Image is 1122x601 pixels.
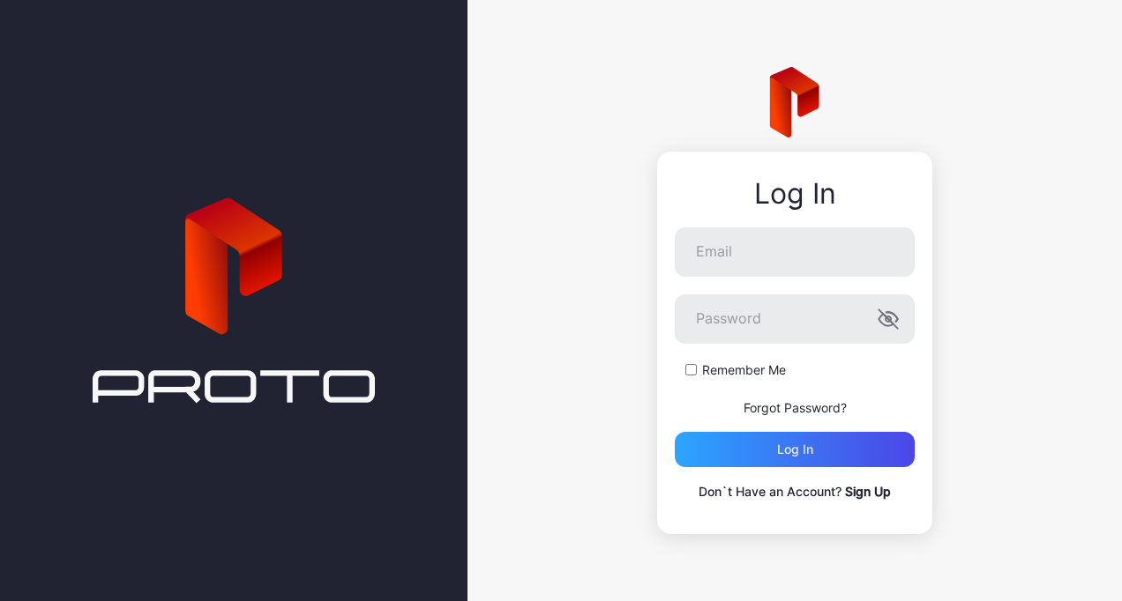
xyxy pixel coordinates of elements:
[777,442,813,456] div: Log in
[675,432,915,467] button: Log in
[845,484,891,499] a: Sign Up
[675,294,915,344] input: Password
[675,178,915,210] div: Log In
[744,400,847,415] a: Forgot Password?
[675,227,915,277] input: Email
[878,308,899,330] button: Password
[702,361,786,379] label: Remember Me
[675,481,915,502] p: Don`t Have an Account?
